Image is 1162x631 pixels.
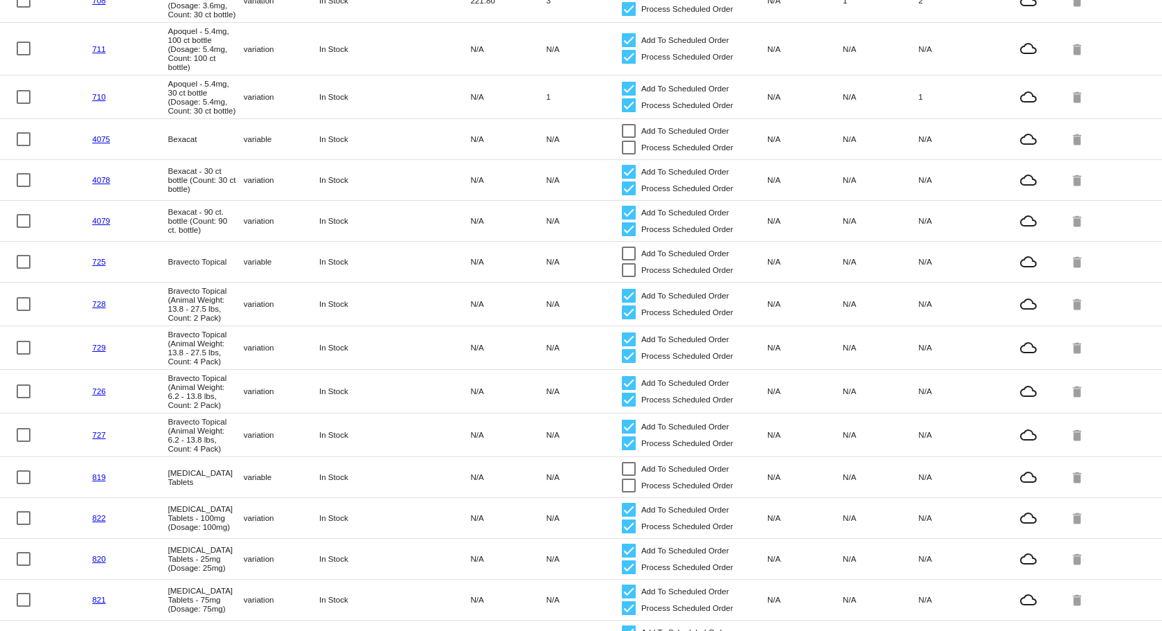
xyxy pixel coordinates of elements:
[641,1,733,17] span: Process Scheduled Order
[767,213,843,229] mat-cell: N/A
[918,551,994,567] mat-cell: N/A
[918,254,994,269] mat-cell: N/A
[168,501,243,535] mat-cell: [MEDICAL_DATA] Tablets - 100mg (Dosage: 100mg)
[168,326,243,369] mat-cell: Bravecto Topical (Animal Weight: 13.8 - 27.5 lbs, Count: 4 Pack)
[546,296,622,312] mat-cell: N/A
[470,131,546,147] mat-cell: N/A
[92,554,105,563] a: 820
[244,339,319,355] mat-cell: variation
[546,41,622,57] mat-cell: N/A
[319,296,395,312] mat-cell: In Stock
[1070,337,1087,358] mat-icon: delete
[641,435,733,452] span: Process Scheduled Order
[843,592,918,607] mat-cell: N/A
[470,89,546,105] mat-cell: N/A
[767,592,843,607] mat-cell: N/A
[767,172,843,188] mat-cell: N/A
[641,221,733,238] span: Process Scheduled Order
[843,254,918,269] mat-cell: N/A
[641,123,729,139] span: Add To Scheduled Order
[1070,251,1087,272] mat-icon: delete
[470,296,546,312] mat-cell: N/A
[319,592,395,607] mat-cell: In Stock
[319,89,395,105] mat-cell: In Stock
[641,518,733,535] span: Process Scheduled Order
[1070,380,1087,402] mat-icon: delete
[843,296,918,312] mat-cell: N/A
[641,418,729,435] span: Add To Scheduled Order
[92,216,110,225] a: 4079
[546,339,622,355] mat-cell: N/A
[641,204,729,221] span: Add To Scheduled Order
[994,469,1063,486] mat-icon: cloud_queue
[244,510,319,526] mat-cell: variation
[546,213,622,229] mat-cell: N/A
[319,41,395,57] mat-cell: In Stock
[767,41,843,57] mat-cell: N/A
[994,427,1063,443] mat-icon: cloud_queue
[994,383,1063,400] mat-icon: cloud_queue
[92,257,105,266] a: 725
[767,469,843,485] mat-cell: N/A
[641,48,733,65] span: Process Scheduled Order
[994,339,1063,356] mat-icon: cloud_queue
[918,89,994,105] mat-cell: 1
[843,213,918,229] mat-cell: N/A
[546,172,622,188] mat-cell: N/A
[641,80,729,97] span: Add To Scheduled Order
[641,245,729,262] span: Add To Scheduled Order
[1070,466,1087,488] mat-icon: delete
[546,510,622,526] mat-cell: N/A
[1070,128,1087,150] mat-icon: delete
[546,551,622,567] mat-cell: N/A
[994,89,1063,105] mat-icon: cloud_queue
[1070,210,1087,231] mat-icon: delete
[92,92,105,101] a: 710
[244,427,319,443] mat-cell: variation
[168,131,243,147] mat-cell: Bexacat
[244,89,319,105] mat-cell: variation
[1070,548,1087,569] mat-icon: delete
[843,172,918,188] mat-cell: N/A
[641,97,733,114] span: Process Scheduled Order
[470,469,546,485] mat-cell: N/A
[641,559,733,576] span: Process Scheduled Order
[244,296,319,312] mat-cell: variation
[918,172,994,188] mat-cell: N/A
[244,213,319,229] mat-cell: variation
[319,469,395,485] mat-cell: In Stock
[470,213,546,229] mat-cell: N/A
[918,383,994,399] mat-cell: N/A
[918,41,994,57] mat-cell: N/A
[244,383,319,399] mat-cell: variation
[319,213,395,229] mat-cell: In Stock
[319,383,395,399] mat-cell: In Stock
[1070,424,1087,445] mat-icon: delete
[918,339,994,355] mat-cell: N/A
[641,139,733,156] span: Process Scheduled Order
[168,542,243,576] mat-cell: [MEDICAL_DATA] Tablets - 25mg (Dosage: 25mg)
[168,465,243,490] mat-cell: [MEDICAL_DATA] Tablets
[546,427,622,443] mat-cell: N/A
[843,427,918,443] mat-cell: N/A
[1070,589,1087,610] mat-icon: delete
[843,383,918,399] mat-cell: N/A
[92,430,105,439] a: 727
[843,89,918,105] mat-cell: N/A
[994,254,1063,270] mat-icon: cloud_queue
[994,172,1063,188] mat-icon: cloud_queue
[1070,293,1087,314] mat-icon: delete
[168,75,243,118] mat-cell: Apoquel - 5.4mg, 30 ct bottle (Dosage: 5.4mg, Count: 30 ct bottle)
[168,163,243,197] mat-cell: Bexacat - 30 ct bottle (Count: 30 ct bottle)
[767,339,843,355] mat-cell: N/A
[641,391,733,408] span: Process Scheduled Order
[994,296,1063,312] mat-icon: cloud_queue
[641,375,729,391] span: Add To Scheduled Order
[92,44,105,53] a: 711
[767,131,843,147] mat-cell: N/A
[641,180,733,197] span: Process Scheduled Order
[767,510,843,526] mat-cell: N/A
[843,469,918,485] mat-cell: N/A
[92,472,105,481] a: 819
[92,134,110,143] a: 4075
